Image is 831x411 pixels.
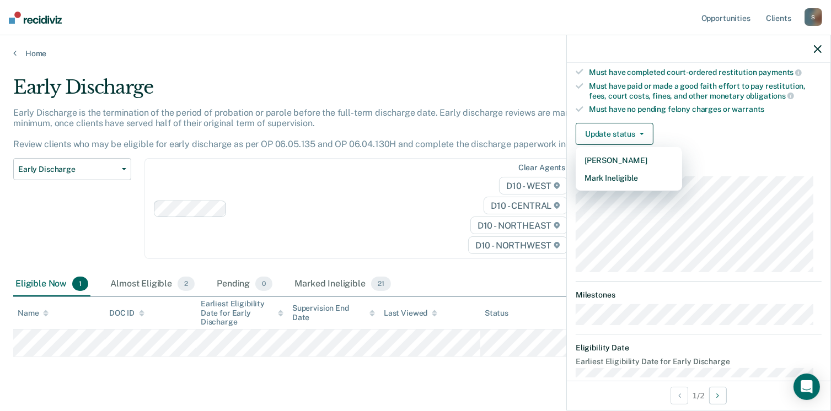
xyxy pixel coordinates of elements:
[576,169,682,187] button: Mark Ineligible
[805,8,822,26] div: S
[72,277,88,291] span: 1
[732,105,765,113] span: warrants
[384,309,437,318] div: Last Viewed
[18,309,49,318] div: Name
[108,272,197,296] div: Almost Eligible
[13,272,90,296] div: Eligible Now
[292,304,375,322] div: Supervision End Date
[255,277,272,291] span: 0
[485,309,508,318] div: Status
[18,165,117,174] span: Early Discharge
[589,67,822,77] div: Must have completed court-ordered restitution
[518,163,565,172] div: Clear agents
[576,163,822,172] dt: Supervision
[371,277,391,291] span: 21
[589,105,822,114] div: Must have no pending felony charges or
[13,76,636,107] div: Early Discharge
[794,374,820,400] div: Open Intercom Messenger
[499,177,567,194] span: D10 - WEST
[292,272,393,296] div: Marked Ineligible
[576,290,822,300] dt: Milestones
[671,387,688,404] button: Previous Opportunity
[215,272,275,296] div: Pending
[201,299,283,327] div: Earliest Eligibility Date for Early Discharge
[468,236,567,254] span: D10 - NORTHWEST
[709,387,727,404] button: Next Opportunity
[589,82,822,100] div: Must have paid or made a good faith effort to pay restitution, fees, court costs, fines, and othe...
[567,381,830,410] div: 1 / 2
[576,123,653,145] button: Update status
[470,217,567,234] span: D10 - NORTHEAST
[178,277,195,291] span: 2
[576,357,822,366] dt: Earliest Eligibility Date for Early Discharge
[484,197,567,214] span: D10 - CENTRAL
[13,48,818,58] a: Home
[9,12,62,24] img: Recidiviz
[13,107,606,150] p: Early Discharge is the termination of the period of probation or parole before the full-term disc...
[746,91,794,100] span: obligations
[576,343,822,353] dt: Eligibility Date
[759,68,802,77] span: payments
[576,152,682,169] button: [PERSON_NAME]
[109,309,144,318] div: DOC ID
